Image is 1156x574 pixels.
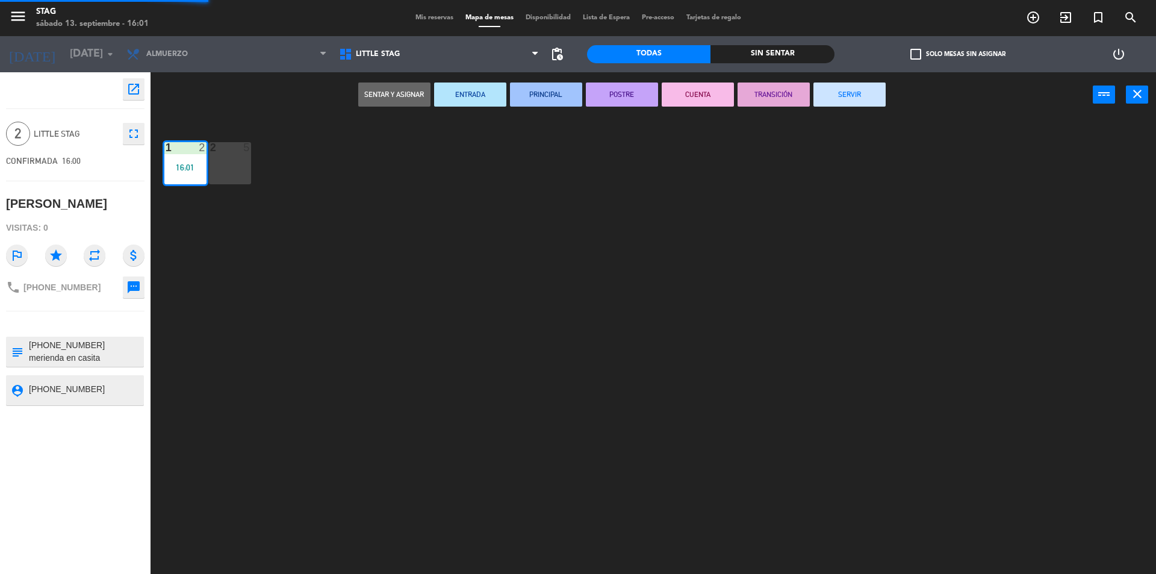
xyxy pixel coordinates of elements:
span: Lista de Espera [577,14,636,21]
i: exit_to_app [1058,10,1073,25]
i: power_settings_new [1111,47,1126,61]
span: CONFIRMADA [6,156,58,166]
i: subject [10,345,23,358]
span: Pre-acceso [636,14,680,21]
div: 16:01 [164,163,207,172]
button: fullscreen [123,123,144,145]
span: check_box_outline_blank [910,49,921,60]
i: add_circle_outline [1026,10,1040,25]
div: STAG [36,6,149,18]
span: Little Stag [356,50,400,58]
button: power_input [1093,86,1115,104]
div: 5 [243,142,250,153]
button: Sentar y Asignar [358,83,430,107]
button: CUENTA [662,83,734,107]
div: Todas [587,45,710,63]
span: Almuerzo [146,50,188,58]
div: sábado 13. septiembre - 16:01 [36,18,149,30]
i: phone [6,280,20,295]
button: POSTRE [586,83,658,107]
button: PRINCIPAL [510,83,582,107]
button: menu [9,7,27,30]
button: close [1126,86,1148,104]
i: star [45,245,67,266]
button: TRANSICIÓN [738,83,810,107]
span: Little Stag [34,127,117,141]
i: power_input [1097,87,1111,101]
div: 2 [210,142,211,153]
button: ENTRADA [434,83,506,107]
i: outlined_flag [6,245,28,266]
i: search [1123,10,1138,25]
i: turned_in_not [1091,10,1105,25]
div: 2 [199,142,206,153]
i: arrow_drop_down [103,47,117,61]
div: Sin sentar [710,45,834,63]
div: Visitas: 0 [6,217,144,239]
button: SERVIR [813,83,886,107]
i: sms [126,280,141,295]
i: person_pin [10,384,23,397]
span: Mapa de mesas [459,14,520,21]
i: close [1130,87,1145,101]
span: 16:00 [62,156,81,166]
span: pending_actions [550,47,564,61]
span: Disponibilidad [520,14,577,21]
label: Solo mesas sin asignar [910,49,1005,60]
button: open_in_new [123,78,144,100]
span: Mis reservas [409,14,459,21]
span: Tarjetas de regalo [680,14,747,21]
i: attach_money [123,245,144,266]
button: sms [123,276,144,298]
i: fullscreen [126,126,141,141]
span: 2 [6,122,30,146]
i: repeat [84,245,105,266]
span: [PHONE_NUMBER] [23,282,101,292]
div: [PERSON_NAME] [6,194,107,214]
i: open_in_new [126,82,141,96]
i: menu [9,7,27,25]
